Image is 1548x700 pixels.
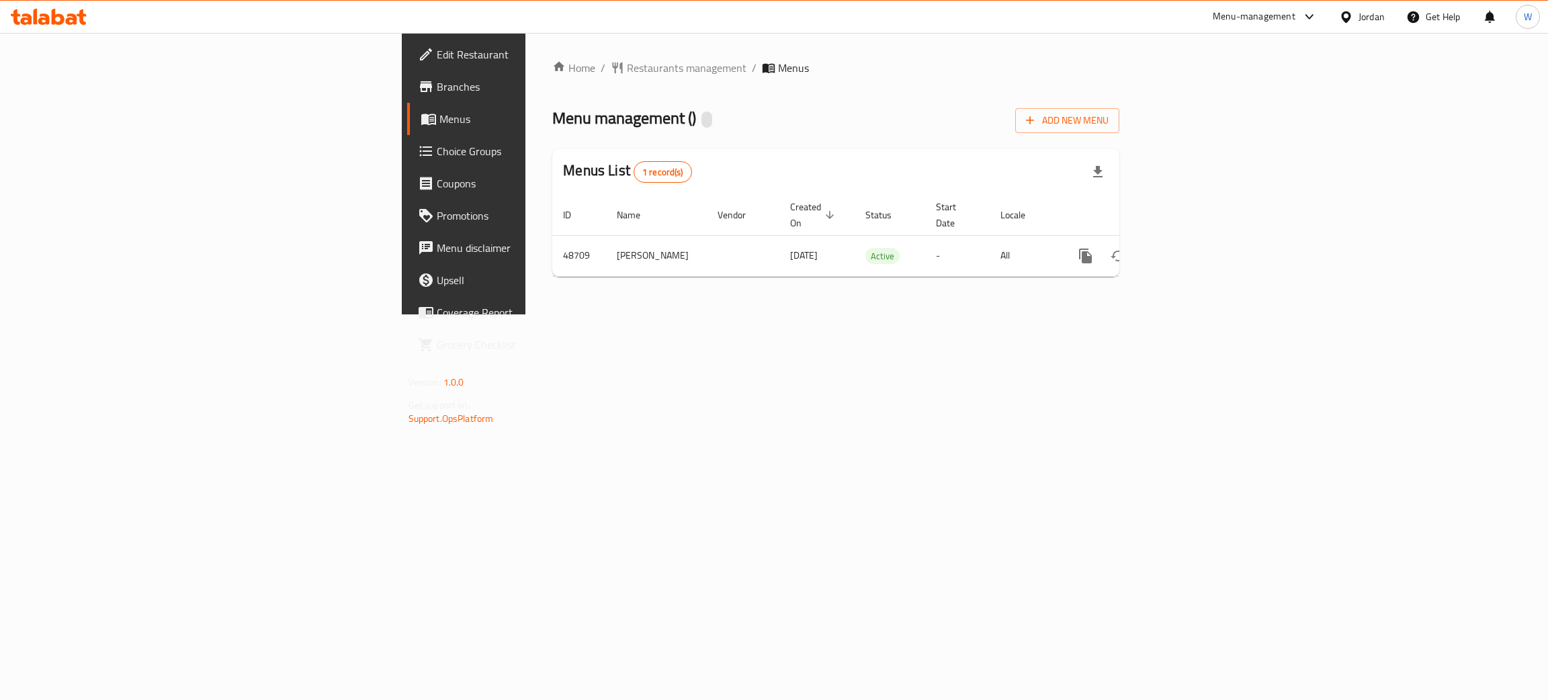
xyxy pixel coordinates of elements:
a: Grocery Checklist [407,329,660,361]
span: Coupons [437,175,650,191]
div: Active [865,248,900,264]
span: Upsell [437,272,650,288]
nav: breadcrumb [552,60,1119,76]
span: Start Date [936,199,974,231]
td: All [990,235,1059,276]
a: Choice Groups [407,135,660,167]
button: Change Status [1102,240,1134,272]
span: Choice Groups [437,143,650,159]
button: Add New Menu [1015,108,1119,133]
a: Branches [407,71,660,103]
a: Upsell [407,264,660,296]
td: - [925,235,990,276]
h2: Menus List [563,161,691,183]
table: enhanced table [552,195,1209,277]
span: Branches [437,79,650,95]
a: Coupons [407,167,660,200]
span: Add New Menu [1026,112,1109,129]
a: Coverage Report [407,296,660,329]
li: / [752,60,757,76]
a: Menu disclaimer [407,232,660,264]
span: Promotions [437,208,650,224]
div: Jordan [1359,9,1385,24]
a: Edit Restaurant [407,38,660,71]
span: Status [865,207,909,223]
span: Menus [778,60,809,76]
span: W [1524,9,1532,24]
span: Coverage Report [437,304,650,320]
div: Total records count [634,161,692,183]
a: Promotions [407,200,660,232]
span: Name [617,207,658,223]
span: ID [563,207,589,223]
span: Vendor [718,207,763,223]
div: Export file [1082,156,1114,188]
span: Edit Restaurant [437,46,650,62]
span: Active [865,249,900,264]
span: Created On [790,199,838,231]
span: 1.0.0 [443,374,464,391]
span: Menus [439,111,650,127]
span: Restaurants management [627,60,746,76]
span: [DATE] [790,247,818,264]
th: Actions [1059,195,1209,236]
span: Menu disclaimer [437,240,650,256]
span: Version: [408,374,441,391]
div: Menu-management [1213,9,1295,25]
span: 1 record(s) [634,166,691,179]
span: Grocery Checklist [437,337,650,353]
span: Locale [1000,207,1043,223]
span: Get support on: [408,396,470,414]
a: Support.OpsPlatform [408,410,494,427]
button: more [1070,240,1102,272]
a: Restaurants management [611,60,746,76]
a: Menus [407,103,660,135]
